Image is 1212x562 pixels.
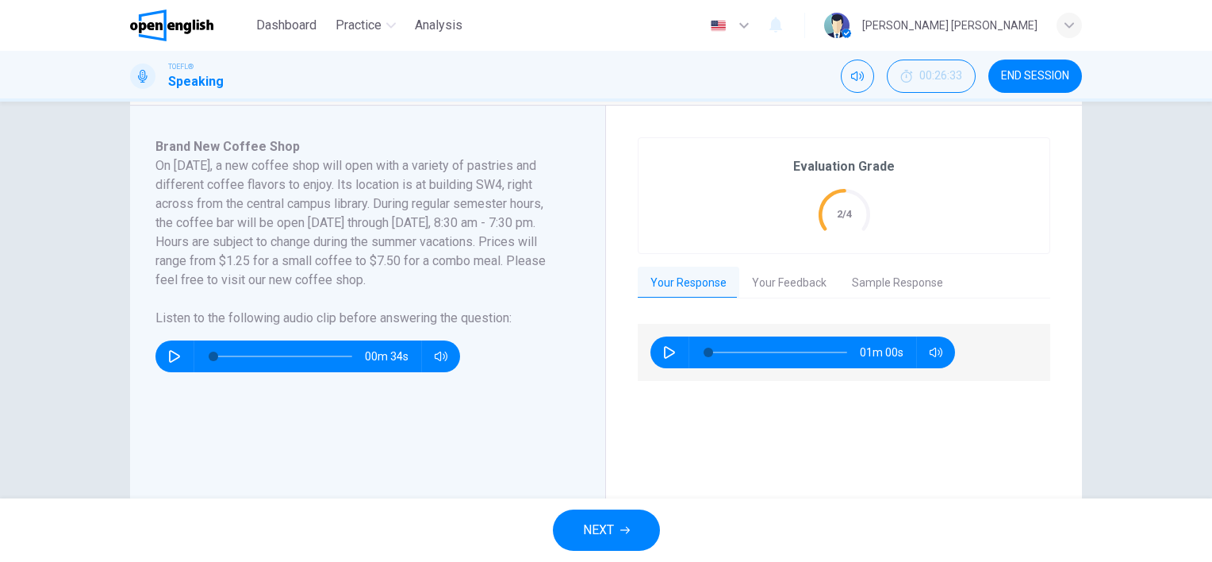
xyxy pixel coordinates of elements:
img: OpenEnglish logo [130,10,213,41]
img: en [708,20,728,32]
div: basic tabs example [638,267,1050,300]
span: Analysis [415,16,462,35]
span: Practice [336,16,382,35]
div: Hide [887,60,976,93]
span: NEXT [583,519,614,541]
h6: Listen to the following audio clip before answering the question : [155,309,561,328]
button: Analysis [408,11,469,40]
button: Your Response [638,267,739,300]
button: NEXT [553,510,660,551]
button: Dashboard [250,11,323,40]
span: 00m 34s [365,341,421,372]
button: END SESSION [988,60,1082,93]
text: 2/4 [837,208,852,220]
a: OpenEnglish logo [130,10,250,41]
span: END SESSION [1001,70,1069,83]
span: Brand New Coffee Shop [155,139,300,154]
div: [PERSON_NAME] [PERSON_NAME] [862,16,1037,35]
h6: Evaluation Grade [793,157,895,176]
button: Sample Response [839,267,956,300]
img: Profile picture [824,13,850,38]
span: 00:26:33 [919,70,962,83]
h1: Speaking [168,72,224,91]
button: 00:26:33 [887,60,976,93]
span: 01m 00s [860,337,916,368]
h6: On [DATE], a new coffee shop will open with a variety of pastries and different coffee flavors to... [155,156,561,290]
button: Your Feedback [739,267,839,300]
span: Dashboard [256,16,316,35]
button: Practice [329,11,402,40]
span: TOEFL® [168,61,194,72]
div: Mute [841,60,874,93]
